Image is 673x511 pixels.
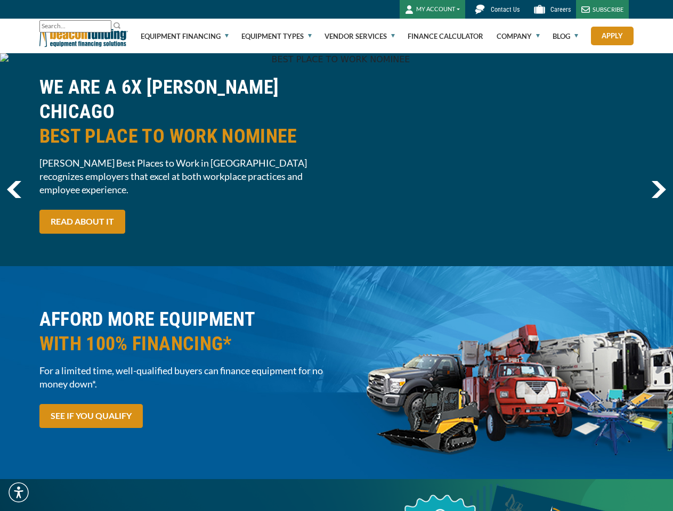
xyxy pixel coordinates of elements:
a: Finance Calculator [408,19,483,53]
a: previous [7,181,21,198]
span: Contact Us [491,6,520,13]
span: WITH 100% FINANCING* [39,332,330,356]
a: Vendor Services [325,19,395,53]
a: Equipment Financing [141,19,229,53]
img: Search [113,21,121,30]
a: Clear search text [100,22,109,31]
a: SEE IF YOU QUALIFY [39,404,143,428]
input: Search [39,20,111,32]
span: [PERSON_NAME] Best Places to Work in [GEOGRAPHIC_DATA] recognizes employers that excel at both wo... [39,156,330,196]
a: Equipment Types [241,19,312,53]
img: Right Navigator [651,181,666,198]
img: Left Navigator [7,181,21,198]
h2: WE ARE A 6X [PERSON_NAME] CHICAGO [39,75,330,149]
h2: AFFORD MORE EQUIPMENT [39,307,330,356]
span: BEST PLACE TO WORK NOMINEE [39,124,330,149]
img: Beacon Funding Corporation logo [39,19,128,53]
span: For a limited time, well-qualified buyers can finance equipment for no money down*. [39,364,330,391]
a: Apply [591,27,634,45]
a: Company [497,19,540,53]
span: Careers [550,6,571,13]
a: Blog [553,19,578,53]
a: READ ABOUT IT [39,210,125,234]
a: next [651,181,666,198]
